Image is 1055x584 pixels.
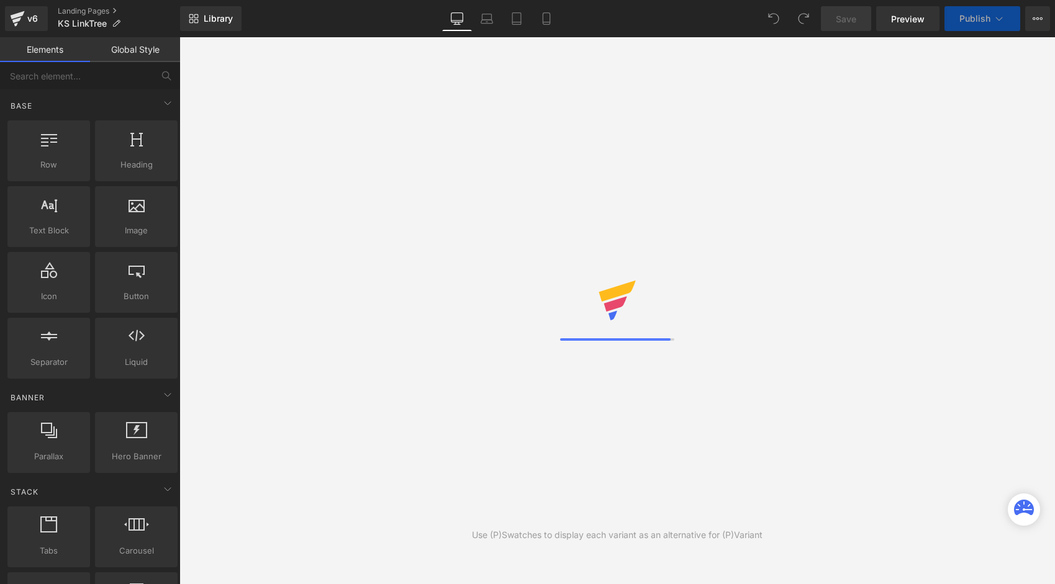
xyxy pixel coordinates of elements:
span: Banner [9,392,46,403]
span: Icon [11,290,86,303]
span: Parallax [11,450,86,463]
span: Stack [9,486,40,498]
span: Publish [959,14,990,24]
span: Hero Banner [99,450,174,463]
span: Save [836,12,856,25]
a: Mobile [532,6,561,31]
a: Preview [876,6,940,31]
span: Text Block [11,224,86,237]
span: Tabs [11,544,86,557]
span: Heading [99,158,174,171]
span: Separator [11,356,86,369]
a: Tablet [502,6,532,31]
a: New Library [180,6,242,31]
button: Redo [791,6,816,31]
span: Row [11,158,86,171]
span: Library [204,13,233,24]
a: Laptop [472,6,502,31]
a: v6 [5,6,48,31]
span: Carousel [99,544,174,557]
a: Desktop [442,6,472,31]
span: Liquid [99,356,174,369]
span: Preview [891,12,925,25]
span: KS LinkTree [58,19,107,29]
button: Publish [944,6,1020,31]
button: More [1025,6,1050,31]
a: Landing Pages [58,6,180,16]
a: Global Style [90,37,180,62]
div: v6 [25,11,40,27]
div: Use (P)Swatches to display each variant as an alternative for (P)Variant [472,528,763,542]
span: Image [99,224,174,237]
span: Button [99,290,174,303]
button: Undo [761,6,786,31]
span: Base [9,100,34,112]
